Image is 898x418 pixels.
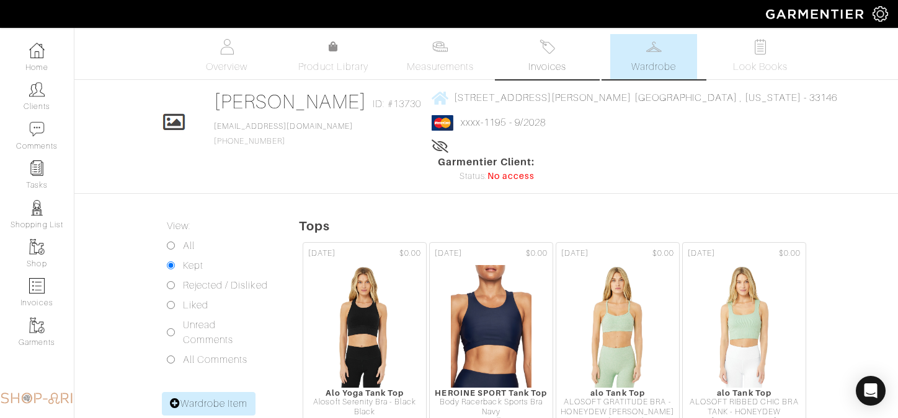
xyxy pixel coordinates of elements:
img: orders-27d20c2124de7fd6de4e0e44c1d41de31381a507db9b33961299e4e07d508b8c.svg [540,39,555,54]
div: Open Intercom Messenger [856,376,886,406]
span: Invoices [528,59,566,74]
span: Garmentier Client: [438,155,535,170]
label: Rejected / Disliked [183,278,268,293]
span: [PHONE_NUMBER] [214,122,353,146]
img: inmvkLGBYxat55vj7uskzFTL [450,264,531,388]
span: [DATE] [435,248,462,259]
span: Measurements [407,59,474,74]
label: All Comments [183,352,248,367]
div: Alo Yoga Tank Top [303,388,426,398]
label: Unread Comments [183,318,268,347]
img: dashboard-icon-dbcd8f5a0b271acd01030246c82b418ddd0df26cd7fceb0bd07c9910d44c42f6.png [29,43,45,58]
span: $0.00 [399,248,421,259]
div: Black [303,407,426,417]
a: Overview [184,34,270,79]
a: xxxx-1195 - 9/2028 [461,117,546,128]
div: alo Tank Top [683,388,806,398]
span: Wardrobe [631,59,676,74]
div: Body Racerback Sports Bra [430,398,553,407]
div: alo Tank Top [556,388,679,398]
img: reminder-icon-8004d30b9f0a5d33ae49ab947aed9ed385cf756f9e5892f1edd6e32f2345188e.png [29,160,45,176]
span: [DATE] [561,248,589,259]
span: Product Library [298,59,368,74]
span: $0.00 [652,248,674,259]
div: HEROINE SPORT Tank Top [430,388,553,398]
span: $0.00 [779,248,801,259]
a: [STREET_ADDRESS][PERSON_NAME] [GEOGRAPHIC_DATA] , [US_STATE] - 33146 [432,90,837,105]
img: 9DTW9TLHP5ffuar6A7dUkzUv [323,264,406,388]
label: Liked [183,298,208,313]
img: stylists-icon-eb353228a002819b7ec25b43dbf5f0378dd9e0616d9560372ff212230b889e62.png [29,200,45,216]
img: garmentier-logo-header-white-b43fb05a5012e4ada735d5af1a66efaba907eab6374d6393d1fbf88cb4ef424d.png [760,3,873,25]
div: Alosoft Serenity Bra - Black [303,398,426,407]
a: Product Library [290,40,377,74]
div: Navy [430,407,553,417]
span: Overview [206,59,247,74]
a: [EMAIL_ADDRESS][DOMAIN_NAME] [214,122,353,131]
div: ALOSOFT GRATITUDE BRA - HONEYDEW [PERSON_NAME] [556,398,679,417]
img: wardrobe-487a4870c1b7c33e795ec22d11cfc2ed9d08956e64fb3008fe2437562e282088.svg [646,39,662,54]
img: measurements-466bbee1fd09ba9460f595b01e5d73f9e2bff037440d3c8f018324cb6cdf7a4a.svg [432,39,448,54]
span: No access [487,170,535,183]
label: All [183,238,195,253]
a: Look Books [717,34,804,79]
span: [STREET_ADDRESS][PERSON_NAME] [GEOGRAPHIC_DATA] , [US_STATE] - 33146 [454,92,837,103]
span: ID: #13730 [373,97,421,111]
img: basicinfo-40fd8af6dae0f16599ec9e87c0ef1c0a1fdea2edbe929e3d69a839185d80c458.svg [219,39,234,54]
label: View: [167,219,190,233]
img: garments-icon-b7da505a4dc4fd61783c78ac3ca0ef83fa9d6f193b1c9dc38574b1d14d53ca28.png [29,318,45,333]
img: garments-icon-b7da505a4dc4fd61783c78ac3ca0ef83fa9d6f193b1c9dc38574b1d14d53ca28.png [29,239,45,255]
a: [PERSON_NAME] [214,90,367,113]
img: UyLYwbvQsWKdfGtzJNSCiqCX [703,264,786,388]
h5: Tops [299,219,898,233]
label: Kept [183,258,203,273]
span: Look Books [733,59,788,74]
img: todo-9ac3debb85659649dc8f770b8b6100bb5dab4b48dedcbae339e5042a72dfd3cc.svg [753,39,768,54]
div: Status: [438,170,535,183]
span: [DATE] [308,248,336,259]
img: orders-icon-0abe47150d42831381b5fb84f609e132dff9fe21cb692f30cb5eec754e2cba89.png [29,278,45,294]
a: Wardrobe [610,34,697,79]
img: mastercard-2c98a0d54659f76b027c6839bea21931c3e23d06ea5b2b5660056f2e14d2f154.png [432,115,453,131]
img: P5ME3AbpYKQxG28HtueL3ZWx [576,264,659,388]
span: [DATE] [688,248,715,259]
img: gear-icon-white-bd11855cb880d31180b6d7d6211b90ccbf57a29d726f0c71d8c61bd08dd39cc2.png [873,6,888,22]
span: $0.00 [526,248,548,259]
a: Measurements [397,34,484,79]
a: Invoices [504,34,590,79]
a: Wardrobe Item [162,392,256,416]
img: comment-icon-a0a6a9ef722e966f86d9cbdc48e553b5cf19dbc54f86b18d962a5391bc8f6eb6.png [29,121,45,137]
img: clients-icon-6bae9207a08558b7cb47a8932f037763ab4055f8c8b6bfacd5dc20c3e0201464.png [29,82,45,97]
